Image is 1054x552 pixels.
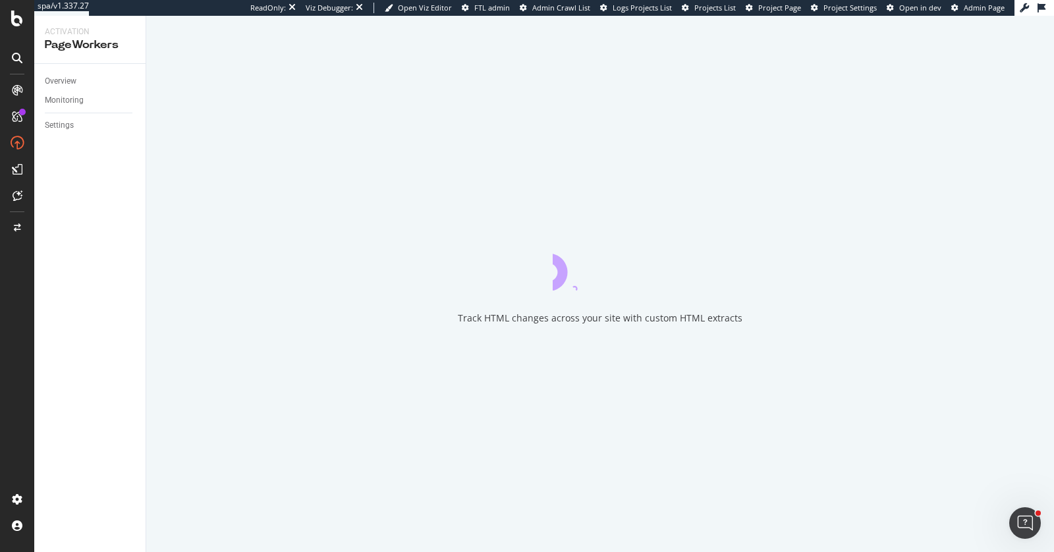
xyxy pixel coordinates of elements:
[45,26,135,38] div: Activation
[306,3,353,13] div: Viz Debugger:
[964,3,1005,13] span: Admin Page
[532,3,590,13] span: Admin Crawl List
[45,119,74,132] div: Settings
[746,3,801,13] a: Project Page
[385,3,452,13] a: Open Viz Editor
[600,3,672,13] a: Logs Projects List
[520,3,590,13] a: Admin Crawl List
[899,3,941,13] span: Open in dev
[45,94,136,107] a: Monitoring
[951,3,1005,13] a: Admin Page
[45,38,135,53] div: PageWorkers
[758,3,801,13] span: Project Page
[823,3,877,13] span: Project Settings
[250,3,286,13] div: ReadOnly:
[458,312,742,325] div: Track HTML changes across your site with custom HTML extracts
[474,3,510,13] span: FTL admin
[1009,507,1041,539] iframe: Intercom live chat
[811,3,877,13] a: Project Settings
[45,119,136,132] a: Settings
[694,3,736,13] span: Projects List
[45,74,76,88] div: Overview
[682,3,736,13] a: Projects List
[553,243,648,290] div: animation
[45,94,84,107] div: Monitoring
[398,3,452,13] span: Open Viz Editor
[613,3,672,13] span: Logs Projects List
[462,3,510,13] a: FTL admin
[45,74,136,88] a: Overview
[887,3,941,13] a: Open in dev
